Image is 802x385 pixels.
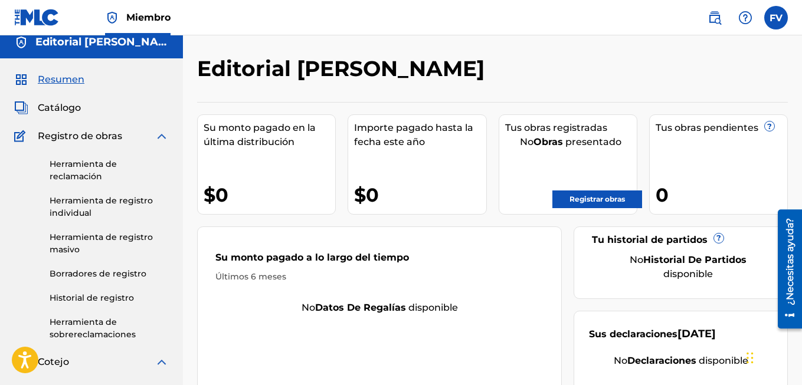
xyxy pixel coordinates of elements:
font: No [520,136,533,147]
span: ? [714,233,724,243]
strong: Obras [533,136,563,147]
span: [DATE] [677,327,716,340]
font: No [302,302,315,313]
span: Miembro [126,11,171,24]
a: Herramienta de reclamación [50,158,169,183]
div: Widget de chat [743,328,802,385]
a: Public Search [703,6,726,29]
img: Máximo titular de derechos [105,11,119,25]
img: expand [155,355,169,369]
h5: Felipe Vidal Publishing [35,35,169,49]
h2: Editorial [PERSON_NAME] [197,55,490,82]
img: buscar [708,11,722,25]
a: CatalogCatálogo [14,101,81,115]
a: Herramienta de sobrereclamaciones [50,316,169,341]
img: Catalog [14,101,28,115]
a: Registrar obras [552,190,642,208]
font: Sus declaraciones [589,328,677,340]
img: Works Registration [14,129,30,143]
a: Herramienta de registro individual [50,195,169,219]
div: User Menu [764,6,788,29]
div: Help [734,6,757,29]
strong: Declaraciones [627,355,696,366]
div: Su monto pagado a lo largo del tiempo [215,251,544,271]
img: Summary [14,73,28,87]
span: Registro de obras [38,129,122,143]
a: Historial de registro [50,292,169,304]
div: Últimos 6 meses [215,271,544,283]
span: Catálogo [38,101,81,115]
font: Tus obras registradas [505,121,607,135]
span: Resumen [38,73,84,87]
strong: Datos de regalías [315,302,406,313]
font: No [614,355,627,366]
div: Arrastrar [747,340,754,376]
a: Borradores de registro [50,268,169,280]
span: Cotejo [38,355,69,369]
font: Importe pagado hasta la fecha este año [354,121,486,149]
div: 0 [656,182,787,208]
img: Accounts [14,35,28,50]
img: Ayuda [738,11,752,25]
a: SummaryResumen [14,73,84,87]
font: Tus obras pendientes [656,121,758,135]
iframe: Chat Widget [743,328,802,385]
font: Su monto pagado en la última distribución [204,121,335,149]
font: No [630,254,643,265]
font: presentado [565,136,621,147]
a: Herramienta de registro masivo [50,231,169,256]
font: disponible [663,268,713,279]
div: $0 [354,182,486,208]
div: $0 [204,182,335,208]
img: expand [155,129,169,143]
strong: Historial de partidos [643,254,747,265]
font: disponible [408,302,458,313]
font: Tu historial de partidos [592,233,708,247]
span: ? [765,121,774,131]
iframe: Resource Center [769,206,802,333]
font: disponible [699,355,748,366]
img: Logotipo de MLC [14,9,60,26]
